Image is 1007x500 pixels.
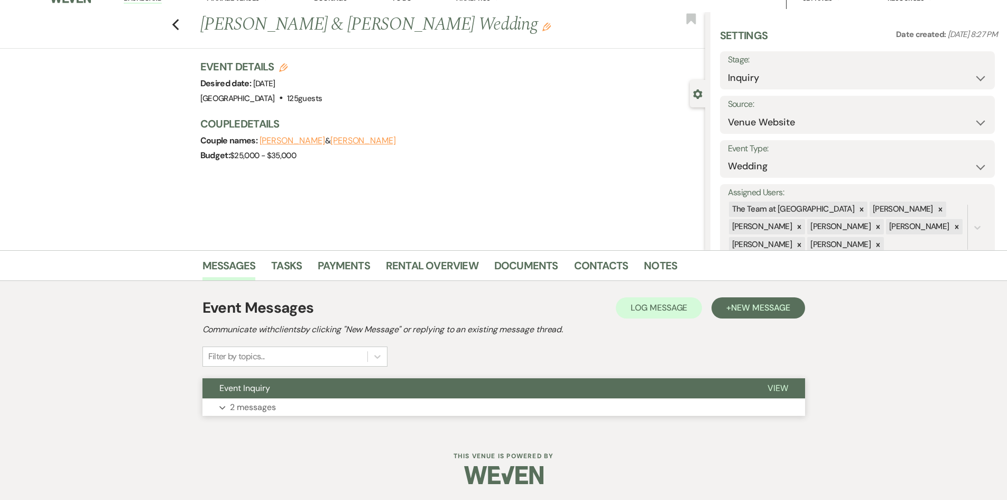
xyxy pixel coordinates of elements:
button: [PERSON_NAME] [260,137,325,145]
div: [PERSON_NAME] [807,237,872,252]
h1: [PERSON_NAME] & [PERSON_NAME] Wedding [200,12,600,38]
span: [GEOGRAPHIC_DATA] [200,93,275,104]
span: Desired date: [200,78,253,89]
span: [DATE] [253,78,275,89]
h3: Event Details [200,59,322,74]
span: Event Inquiry [219,383,270,394]
a: Payments [318,257,370,280]
span: Couple names: [200,135,260,146]
label: Stage: [728,52,987,68]
a: Tasks [271,257,302,280]
div: Filter by topics... [208,350,265,363]
span: [DATE] 8:27 PM [948,29,997,40]
span: New Message [731,302,790,313]
div: [PERSON_NAME] [807,219,872,234]
button: Close lead details [693,88,703,98]
div: [PERSON_NAME] [729,237,794,252]
a: Messages [202,257,256,280]
div: [PERSON_NAME] [886,219,951,234]
label: Assigned Users: [728,185,987,201]
a: Contacts [574,257,629,280]
h2: Communicate with clients by clicking "New Message" or replying to an existing message thread. [202,323,805,336]
button: Edit [542,22,551,31]
button: Log Message [616,297,702,319]
p: 2 messages [230,401,276,414]
div: [PERSON_NAME] [729,219,794,234]
span: 125 guests [287,93,322,104]
a: Documents [494,257,558,280]
button: +New Message [712,297,805,319]
a: Rental Overview [386,257,478,280]
span: $25,000 - $35,000 [230,150,296,161]
div: [PERSON_NAME] [870,202,935,217]
label: Source: [728,97,987,112]
label: Event Type: [728,141,987,157]
span: View [768,383,788,394]
img: Weven Logo [464,457,543,494]
button: View [751,378,805,398]
span: Log Message [631,302,687,313]
span: & [260,135,396,146]
h1: Event Messages [202,297,314,319]
h3: Settings [720,28,768,51]
span: Budget: [200,150,230,161]
a: Notes [644,257,677,280]
h3: Couple Details [200,116,695,131]
button: [PERSON_NAME] [330,137,396,145]
span: Date created: [896,29,948,40]
div: The Team at [GEOGRAPHIC_DATA] [729,202,856,217]
button: 2 messages [202,398,805,416]
button: Event Inquiry [202,378,751,398]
